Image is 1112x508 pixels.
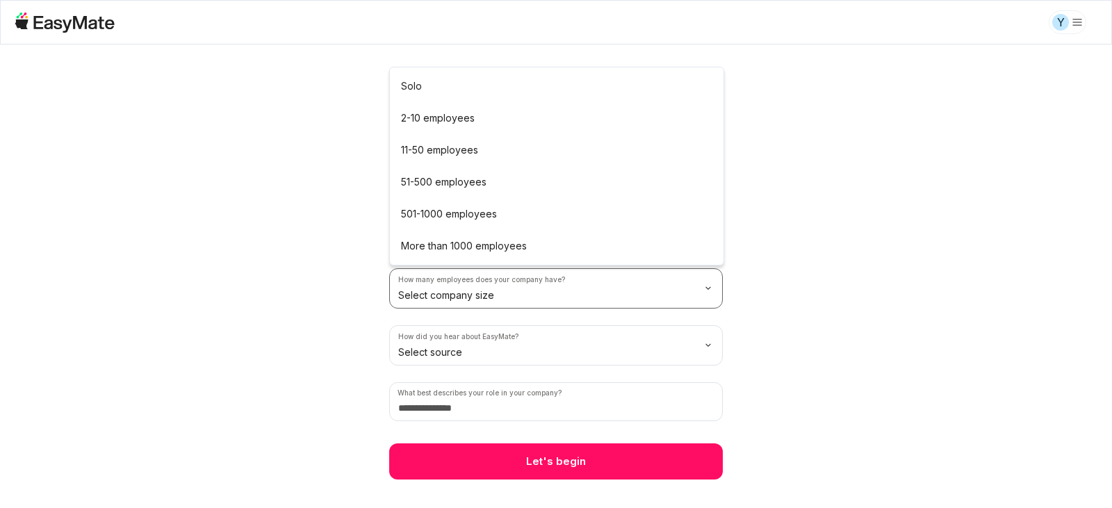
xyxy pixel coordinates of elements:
p: 11-50 employees [401,142,478,158]
p: 501-1000 employees [401,206,497,222]
p: 2-10 employees [401,110,475,126]
p: 51-500 employees [401,174,486,190]
p: Solo [401,79,422,94]
p: More than 1000 employees [401,238,527,254]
